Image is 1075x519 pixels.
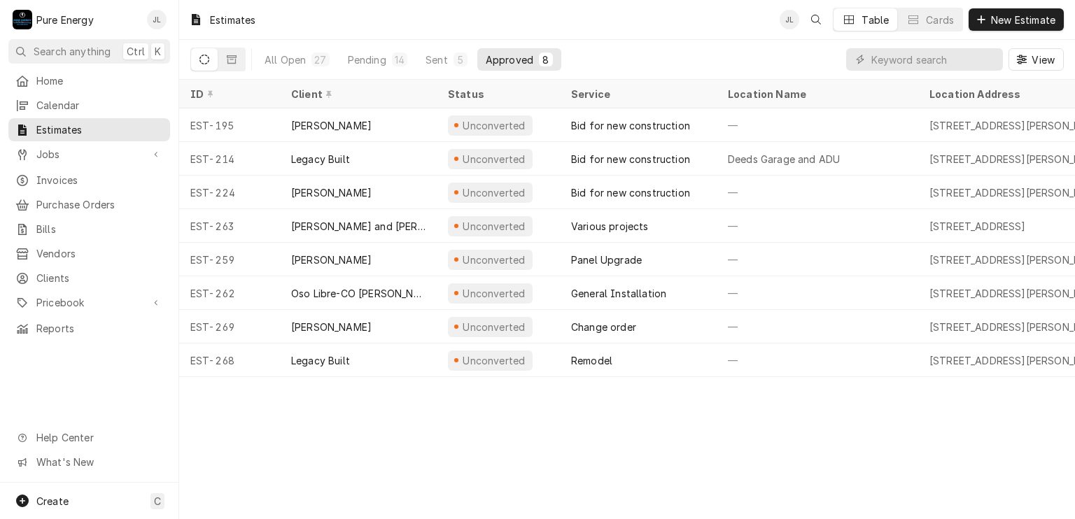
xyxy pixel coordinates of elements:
div: [PERSON_NAME] [291,118,372,133]
div: 8 [542,52,550,67]
div: Pure Energy [36,13,94,27]
div: Service [571,87,703,101]
a: Go to What's New [8,450,170,474]
div: Unconverted [461,152,527,166]
div: EST-262 [179,276,280,310]
div: All Open [265,52,306,67]
a: Go to Jobs [8,143,170,166]
span: Purchase Orders [36,197,163,212]
div: — [717,276,918,310]
div: — [717,209,918,243]
div: Unconverted [461,118,527,133]
div: 5 [456,52,465,67]
div: General Installation [571,286,666,301]
div: — [717,108,918,142]
div: Oso Libre-CO [PERSON_NAME] [291,286,426,301]
span: Reports [36,321,163,336]
a: Bills [8,218,170,241]
div: EST-259 [179,243,280,276]
div: [PERSON_NAME] [291,320,372,334]
a: Go to Help Center [8,426,170,449]
a: Clients [8,266,170,290]
div: [STREET_ADDRESS] [929,219,1026,234]
div: — [717,176,918,209]
a: Reports [8,317,170,340]
div: Legacy Built [291,353,350,368]
a: Vendors [8,242,170,265]
span: Create [36,495,69,507]
div: EST-214 [179,142,280,176]
span: New Estimate [988,13,1058,27]
button: Search anythingCtrlK [8,39,170,64]
span: Calendar [36,98,163,113]
a: Calendar [8,94,170,117]
div: ID [190,87,266,101]
span: K [155,44,161,59]
span: Estimates [36,122,163,137]
div: [PERSON_NAME] [291,185,372,200]
span: Search anything [34,44,111,59]
div: JL [780,10,799,29]
div: Bid for new construction [571,118,690,133]
div: Pure Energy's Avatar [13,10,32,29]
div: [PERSON_NAME] and [PERSON_NAME] [291,219,426,234]
span: Bills [36,222,163,236]
div: EST-268 [179,343,280,377]
div: [PERSON_NAME] [291,253,372,267]
div: EST-224 [179,176,280,209]
div: 27 [314,52,326,67]
div: Remodel [571,353,612,368]
div: Bid for new construction [571,185,690,200]
div: Sent [426,52,448,67]
div: Panel Upgrade [571,253,642,267]
div: EST-195 [179,108,280,142]
a: Invoices [8,169,170,192]
button: New Estimate [969,8,1064,31]
button: View [1009,48,1064,71]
div: Pending [348,52,386,67]
div: EST-263 [179,209,280,243]
span: Home [36,73,163,88]
button: Open search [805,8,827,31]
div: P [13,10,32,29]
a: Estimates [8,118,170,141]
div: JL [147,10,167,29]
div: Various projects [571,219,649,234]
span: Ctrl [127,44,145,59]
div: Unconverted [461,253,527,267]
div: Status [448,87,546,101]
div: Unconverted [461,185,527,200]
div: EST-269 [179,310,280,343]
a: Home [8,69,170,92]
span: Vendors [36,246,163,261]
div: James Linnenkamp's Avatar [780,10,799,29]
div: Deeds Garage and ADU [728,152,840,166]
div: Client [291,87,423,101]
span: View [1029,52,1058,67]
div: Location Name [728,87,904,101]
span: Clients [36,271,163,285]
span: Jobs [36,147,142,162]
div: Table [862,13,889,27]
span: Invoices [36,173,163,187]
div: Change order [571,320,636,334]
div: Unconverted [461,320,527,334]
div: Unconverted [461,219,527,234]
div: Unconverted [461,353,527,368]
div: James Linnenkamp's Avatar [147,10,167,29]
div: Legacy Built [291,152,350,166]
span: C [154,494,161,509]
div: Bid for new construction [571,152,690,166]
span: Help Center [36,430,162,445]
div: Approved [486,52,533,67]
div: — [717,343,918,377]
input: Keyword search [871,48,996,71]
div: — [717,310,918,343]
span: Pricebook [36,295,142,310]
div: 14 [395,52,405,67]
div: — [717,243,918,276]
a: Purchase Orders [8,193,170,216]
div: Cards [926,13,954,27]
div: Unconverted [461,286,527,301]
span: What's New [36,455,162,469]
